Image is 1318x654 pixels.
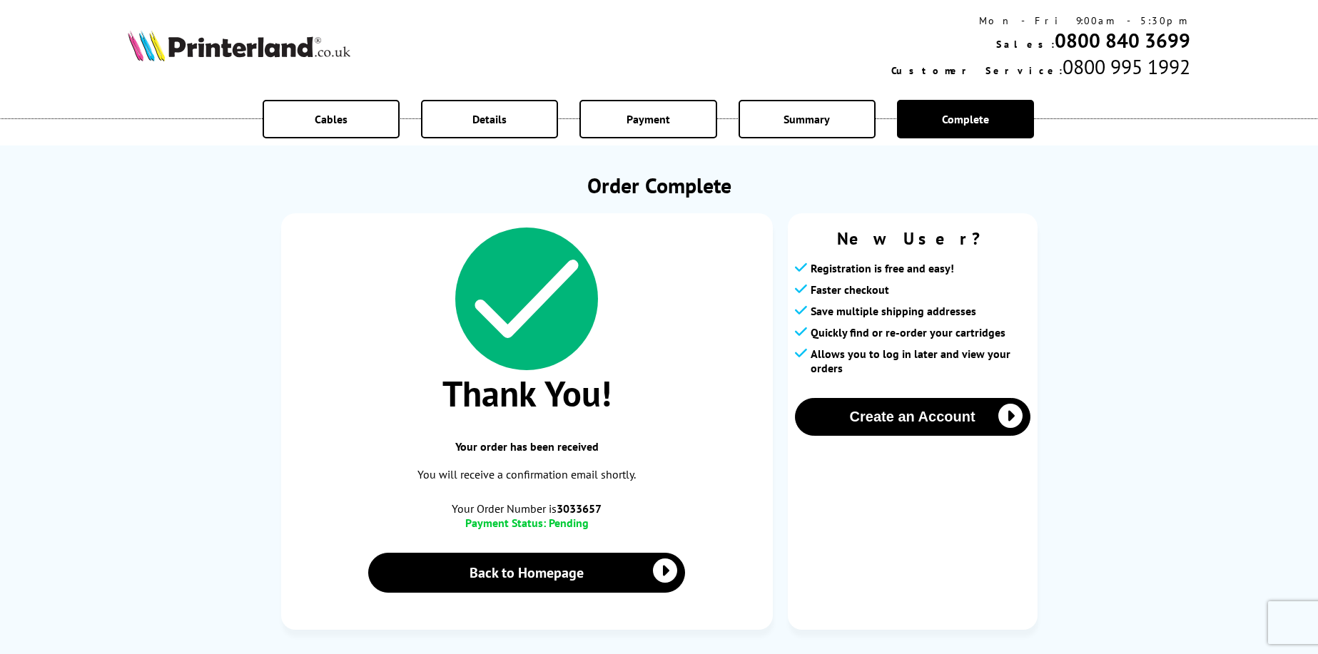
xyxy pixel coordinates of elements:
span: Allows you to log in later and view your orders [811,347,1030,375]
img: Printerland Logo [128,30,350,61]
span: Save multiple shipping addresses [811,304,976,318]
span: Sales: [996,38,1055,51]
span: Details [472,112,507,126]
span: Payment Status: [465,516,546,530]
span: Pending [549,516,589,530]
span: Your order has been received [295,439,759,454]
span: Faster checkout [811,282,889,297]
span: Your Order Number is [295,501,759,516]
span: Complete [942,112,989,126]
button: Create an Account [795,398,1030,436]
span: Quickly find or re-order your cartridges [811,325,1005,339]
b: 3033657 [557,501,602,516]
a: 0800 840 3699 [1055,27,1190,53]
span: Customer Service: [891,64,1063,77]
span: Thank You! [295,370,759,417]
span: Summary [784,112,830,126]
div: Mon - Fri 9:00am - 5:30pm [891,14,1190,27]
span: Cables [315,112,348,126]
h1: Order Complete [281,171,1038,199]
p: You will receive a confirmation email shortly. [295,465,759,484]
span: Payment [627,112,670,126]
a: Back to Homepage [368,553,686,593]
span: 0800 995 1992 [1063,53,1190,80]
span: Registration is free and easy! [811,261,954,275]
span: New User? [795,228,1030,250]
